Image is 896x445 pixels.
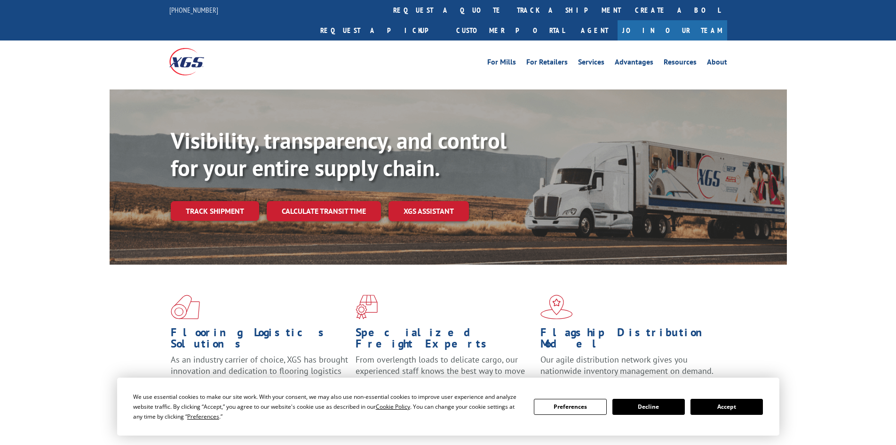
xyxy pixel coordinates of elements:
a: Join Our Team [618,20,727,40]
a: About [707,58,727,69]
span: Cookie Policy [376,403,410,411]
a: Request a pickup [313,20,449,40]
p: From overlength loads to delicate cargo, our experienced staff knows the best way to move your fr... [356,354,533,396]
a: XGS ASSISTANT [389,201,469,221]
a: Advantages [615,58,653,69]
span: Our agile distribution network gives you nationwide inventory management on demand. [540,354,714,376]
button: Accept [690,399,763,415]
span: As an industry carrier of choice, XGS has brought innovation and dedication to flooring logistics... [171,354,348,388]
button: Decline [612,399,685,415]
a: Agent [571,20,618,40]
h1: Specialized Freight Experts [356,327,533,354]
span: Preferences [187,413,219,421]
a: Services [578,58,604,69]
b: Visibility, transparency, and control for your entire supply chain. [171,126,507,182]
img: xgs-icon-total-supply-chain-intelligence-red [171,295,200,319]
img: xgs-icon-flagship-distribution-model-red [540,295,573,319]
div: We use essential cookies to make our site work. With your consent, we may also use non-essential ... [133,392,523,421]
a: Resources [664,58,697,69]
a: Calculate transit time [267,201,381,221]
a: Customer Portal [449,20,571,40]
a: [PHONE_NUMBER] [169,5,218,15]
a: For Retailers [526,58,568,69]
img: xgs-icon-focused-on-flooring-red [356,295,378,319]
a: Track shipment [171,201,259,221]
a: For Mills [487,58,516,69]
h1: Flagship Distribution Model [540,327,718,354]
h1: Flooring Logistics Solutions [171,327,349,354]
div: Cookie Consent Prompt [117,378,779,436]
button: Preferences [534,399,606,415]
